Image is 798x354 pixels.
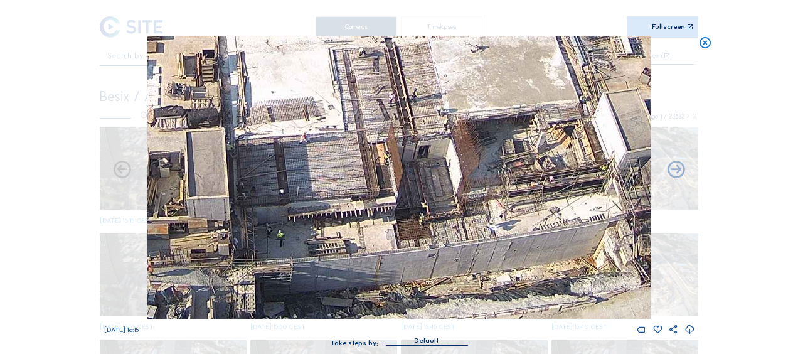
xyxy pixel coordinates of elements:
div: Default [414,335,439,346]
i: Forward [112,160,132,181]
span: [DATE] 16:15 [104,326,139,334]
div: Default [386,335,467,345]
img: Image [147,36,651,319]
div: Take steps by: [331,340,378,346]
div: Fullscreen [652,23,685,31]
i: Back [666,160,686,181]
